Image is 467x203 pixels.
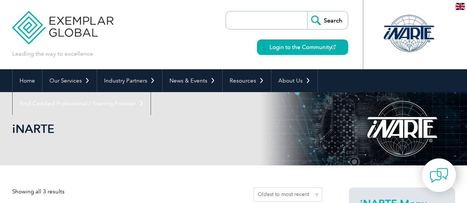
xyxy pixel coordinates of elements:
[456,3,465,10] img: en
[162,69,222,92] a: News & Events
[97,69,162,92] a: Industry Partners
[254,188,322,202] select: Shop order
[430,166,448,185] img: contact-chat.png
[12,188,65,196] p: Showing all 3 results
[12,122,296,136] h1: iNARTE
[12,50,93,58] p: Leading the way to excellence
[223,69,271,92] a: Resources
[307,11,348,29] input: Search
[13,92,151,115] a: Find Certified Professional / Training Provider
[271,69,317,92] a: About Us
[42,69,97,92] a: Our Services
[332,45,336,49] img: open_square.png
[13,69,42,92] a: Home
[257,39,348,55] a: Login to the Community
